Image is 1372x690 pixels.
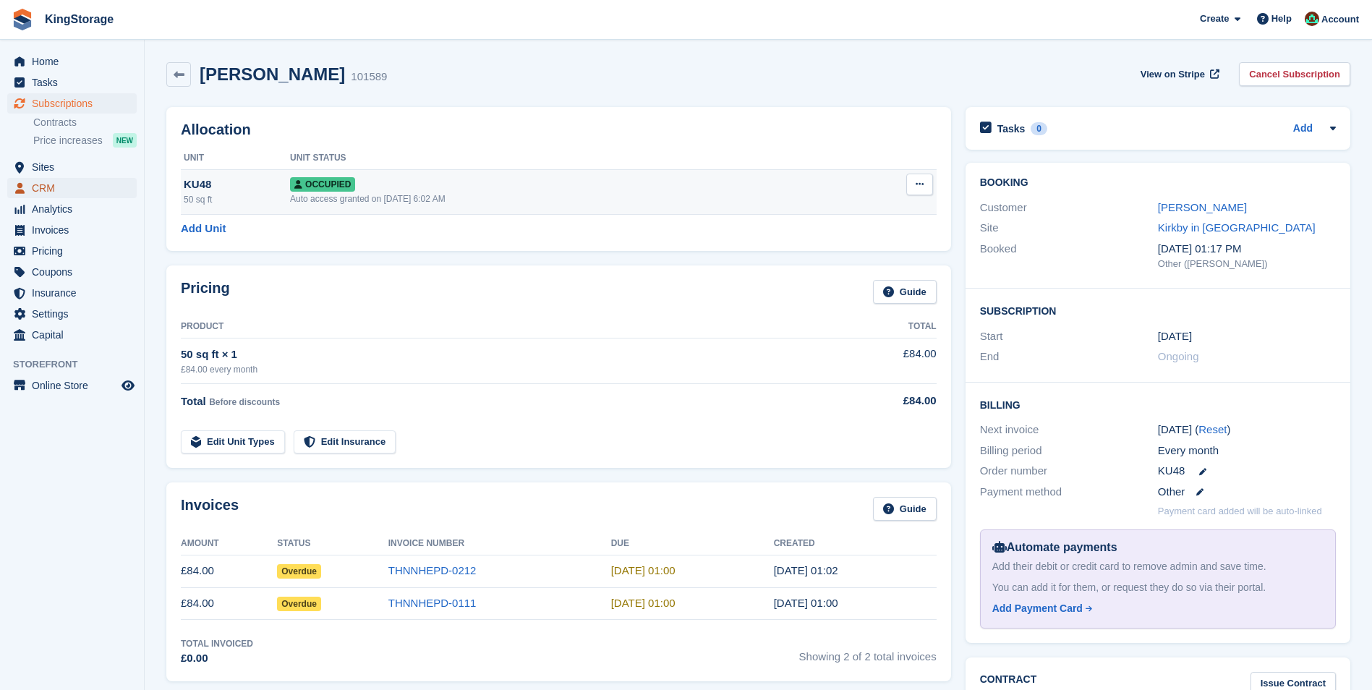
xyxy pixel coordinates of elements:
[1158,241,1336,257] div: [DATE] 01:17 PM
[611,532,774,555] th: Due
[7,325,137,345] a: menu
[1158,257,1336,271] div: Other ([PERSON_NAME])
[12,9,33,30] img: stora-icon-8386f47178a22dfd0bd8f6a31ec36ba5ce8667c1dd55bd0f319d3a0aa187defe.svg
[209,397,280,407] span: Before discounts
[611,564,676,576] time: 2025-09-17 00:00:00 UTC
[1158,422,1336,438] div: [DATE] ( )
[992,601,1083,616] div: Add Payment Card
[1200,12,1229,26] span: Create
[992,559,1324,574] div: Add their debit or credit card to remove admin and save time.
[7,283,137,303] a: menu
[32,93,119,114] span: Subscriptions
[7,220,137,240] a: menu
[1158,504,1322,519] p: Payment card added will be auto-linked
[32,220,119,240] span: Invoices
[7,178,137,198] a: menu
[1141,67,1205,82] span: View on Stripe
[1305,12,1319,26] img: John King
[181,122,937,138] h2: Allocation
[7,157,137,177] a: menu
[181,430,285,454] a: Edit Unit Types
[1135,62,1222,86] a: View on Stripe
[1271,12,1292,26] span: Help
[774,597,838,609] time: 2025-08-16 00:00:10 UTC
[7,72,137,93] a: menu
[388,532,611,555] th: Invoice Number
[992,601,1318,616] a: Add Payment Card
[181,532,277,555] th: Amount
[32,178,119,198] span: CRM
[277,564,321,579] span: Overdue
[119,377,137,394] a: Preview store
[13,357,144,372] span: Storefront
[774,532,937,555] th: Created
[1158,463,1185,480] span: KU48
[1158,350,1199,362] span: Ongoing
[181,346,835,363] div: 50 sq ft × 1
[113,133,137,148] div: NEW
[7,93,137,114] a: menu
[1158,328,1192,345] time: 2025-08-16 00:00:00 UTC
[980,328,1158,345] div: Start
[873,497,937,521] a: Guide
[799,637,937,667] span: Showing 2 of 2 total invoices
[33,134,103,148] span: Price increases
[1158,484,1336,501] div: Other
[181,555,277,587] td: £84.00
[184,193,290,206] div: 50 sq ft
[835,315,937,338] th: Total
[1198,423,1227,435] a: Reset
[32,283,119,303] span: Insurance
[200,64,345,84] h2: [PERSON_NAME]
[774,564,838,576] time: 2025-09-16 00:02:29 UTC
[1158,201,1247,213] a: [PERSON_NAME]
[980,200,1158,216] div: Customer
[351,69,387,85] div: 101589
[181,280,230,304] h2: Pricing
[181,637,253,650] div: Total Invoiced
[997,122,1026,135] h2: Tasks
[32,51,119,72] span: Home
[181,650,253,667] div: £0.00
[7,241,137,261] a: menu
[181,587,277,620] td: £84.00
[1293,121,1313,137] a: Add
[980,177,1336,189] h2: Booking
[1239,62,1350,86] a: Cancel Subscription
[290,192,831,205] div: Auto access granted on [DATE] 6:02 AM
[1031,122,1047,135] div: 0
[277,532,388,555] th: Status
[181,315,835,338] th: Product
[277,597,321,611] span: Overdue
[980,397,1336,412] h2: Billing
[181,147,290,170] th: Unit
[388,564,477,576] a: THNNHEPD-0212
[32,325,119,345] span: Capital
[7,375,137,396] a: menu
[32,375,119,396] span: Online Store
[980,443,1158,459] div: Billing period
[294,430,396,454] a: Edit Insurance
[980,303,1336,318] h2: Subscription
[980,422,1158,438] div: Next invoice
[835,393,937,409] div: £84.00
[873,280,937,304] a: Guide
[1158,443,1336,459] div: Every month
[992,539,1324,556] div: Automate payments
[388,597,477,609] a: THNNHEPD-0111
[7,199,137,219] a: menu
[980,484,1158,501] div: Payment method
[980,349,1158,365] div: End
[32,72,119,93] span: Tasks
[181,497,239,521] h2: Invoices
[980,241,1158,271] div: Booked
[32,304,119,324] span: Settings
[32,262,119,282] span: Coupons
[980,220,1158,237] div: Site
[290,147,831,170] th: Unit Status
[7,262,137,282] a: menu
[181,395,206,407] span: Total
[7,51,137,72] a: menu
[835,338,937,383] td: £84.00
[1158,221,1316,234] a: Kirkby in [GEOGRAPHIC_DATA]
